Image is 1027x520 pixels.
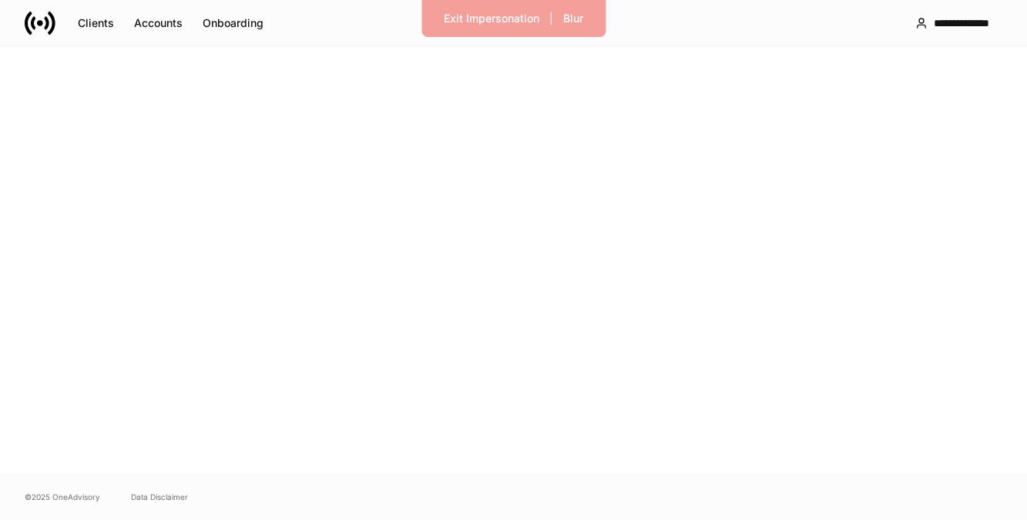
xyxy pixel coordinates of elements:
[563,13,583,24] div: Blur
[553,6,593,31] button: Blur
[193,11,274,35] button: Onboarding
[134,18,183,29] div: Accounts
[68,11,124,35] button: Clients
[444,13,539,24] div: Exit Impersonation
[25,491,100,503] span: © 2025 OneAdvisory
[434,6,549,31] button: Exit Impersonation
[203,18,263,29] div: Onboarding
[78,18,114,29] div: Clients
[131,491,188,503] a: Data Disclaimer
[124,11,193,35] button: Accounts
